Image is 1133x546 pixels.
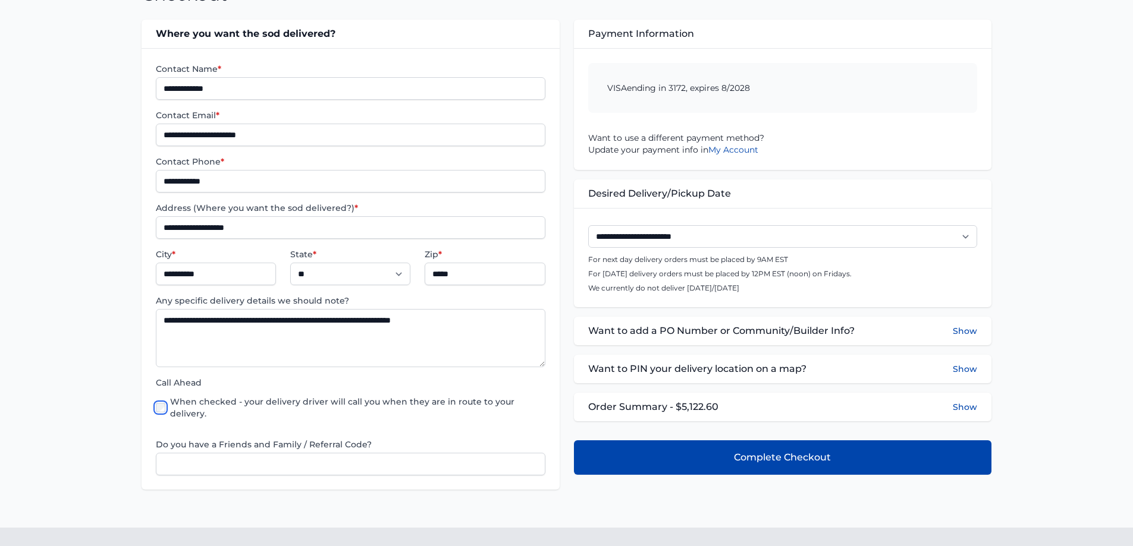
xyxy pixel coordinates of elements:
label: Contact Phone [156,156,545,168]
button: Show [953,324,977,338]
span: Complete Checkout [734,450,831,465]
label: Address (Where you want the sod delivered?) [156,202,545,214]
label: When checked - your delivery driver will call you when they are in route to your delivery. [170,396,545,419]
label: Do you have a Friends and Family / Referral Code? [156,438,545,450]
a: My Account [708,144,758,155]
p: Want to use a different payment method? Update your payment info in [588,132,977,156]
label: Zip [425,248,545,260]
div: Desired Delivery/Pickup Date [574,179,991,208]
div: ending in 3172, expires 8/2028 [588,63,977,113]
label: Contact Name [156,63,545,75]
label: Any specific delivery details we should note? [156,295,545,307]
div: Payment Information [574,20,991,48]
p: We currently do not deliver [DATE]/[DATE] [588,283,977,293]
label: Contact Email [156,109,545,121]
label: City [156,248,276,260]
button: Show [953,401,977,413]
label: State [290,248,410,260]
span: visa [607,83,627,93]
span: Want to add a PO Number or Community/Builder Info? [588,324,855,338]
p: For [DATE] delivery orders must be placed by 12PM EST (noon) on Fridays. [588,269,977,279]
span: Order Summary - $5,122.60 [588,400,718,414]
p: For next day delivery orders must be placed by 9AM EST [588,255,977,264]
button: Show [953,362,977,376]
span: Want to PIN your delivery location on a map? [588,362,806,376]
button: Complete Checkout [574,440,991,475]
div: Where you want the sod delivered? [142,20,559,48]
label: Call Ahead [156,377,545,389]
